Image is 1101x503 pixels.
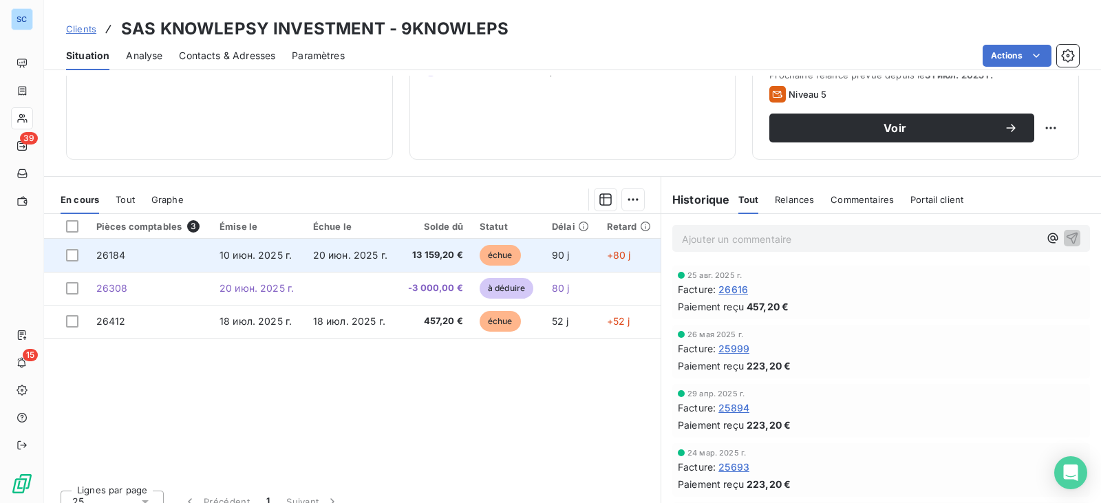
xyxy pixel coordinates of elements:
span: 26 мая 2025 г. [687,330,743,339]
h3: SAS KNOWLEPSY INVESTMENT - 9KNOWLEPS [121,17,509,41]
span: 26616 [718,282,748,297]
span: 10 июн. 2025 г. [220,249,292,261]
span: 80 j [552,282,570,294]
span: Facture : [678,400,716,415]
span: Voir [786,122,1004,133]
span: 223,20 € [747,418,791,432]
span: échue [480,311,521,332]
span: 223,20 € [747,358,791,373]
span: 25 авг. 2025 г. [687,271,742,279]
span: 20 июн. 2025 г. [220,282,294,294]
span: Relances [775,194,814,205]
span: Tout [738,194,759,205]
button: Voir [769,114,1034,142]
span: 26308 [96,282,128,294]
span: Paiement reçu [678,418,744,432]
span: 25693 [718,460,749,474]
span: Situation [66,49,109,63]
div: Délai [552,221,590,232]
span: à déduire [480,278,533,299]
span: 3 [187,220,200,233]
span: Facture : [678,341,716,356]
span: 15 [23,349,38,361]
span: 90 j [552,249,570,261]
button: Actions [983,45,1051,67]
span: Tout [116,194,135,205]
span: Facture : [678,460,716,474]
span: 52 j [552,315,569,327]
span: +52 j [607,315,630,327]
span: Paramètres [292,49,345,63]
div: Open Intercom Messenger [1054,456,1087,489]
div: Solde dû [406,221,462,232]
span: 457,20 € [747,299,789,314]
span: 26184 [96,249,126,261]
span: +80 j [607,249,631,261]
img: Logo LeanPay [11,473,33,495]
span: Niveau 5 [789,89,826,100]
a: Clients [66,22,96,36]
div: Retard [607,221,652,232]
span: 457,20 € [406,314,462,328]
div: SC [11,8,33,30]
div: Statut [480,221,535,232]
span: 24 мар. 2025 г. [687,449,746,457]
div: Échue le [313,221,390,232]
span: 223,20 € [747,477,791,491]
span: 39 [20,132,38,145]
span: Facture : [678,282,716,297]
span: 29 апр. 2025 г. [687,389,745,398]
span: 25999 [718,341,749,356]
span: Graphe [151,194,184,205]
span: Paiement reçu [678,299,744,314]
span: 18 июл. 2025 г. [313,315,385,327]
span: 13 159,20 € [406,248,462,262]
span: Analyse [126,49,162,63]
span: Portail client [910,194,963,205]
h6: Historique [661,191,730,208]
div: Pièces comptables [96,220,203,233]
span: Paiement reçu [678,358,744,373]
span: 20 июн. 2025 г. [313,249,387,261]
span: Clients [66,23,96,34]
span: Commentaires [831,194,894,205]
span: 26412 [96,315,126,327]
span: Contacts & Adresses [179,49,275,63]
div: Émise le [220,221,297,232]
span: échue [480,245,521,266]
span: 25894 [718,400,749,415]
span: -3 000,00 € [406,281,462,295]
span: En cours [61,194,99,205]
span: Paiement reçu [678,477,744,491]
span: 18 июл. 2025 г. [220,315,292,327]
